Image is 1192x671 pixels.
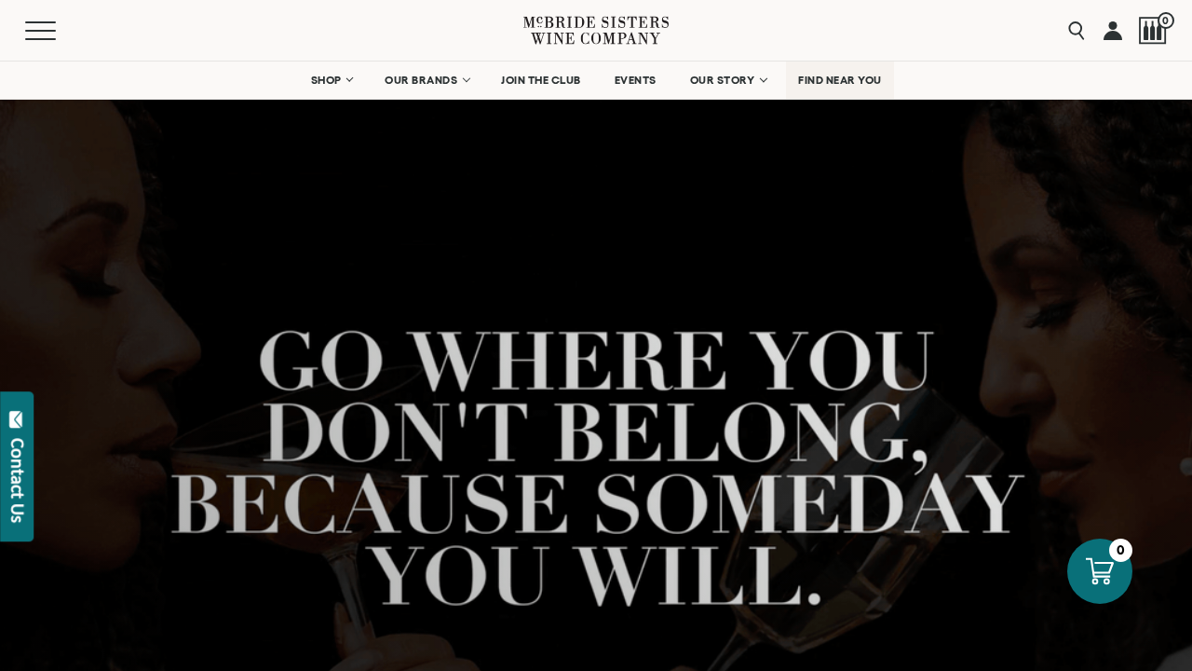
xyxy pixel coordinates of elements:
[786,62,894,99] a: FIND NEAR YOU
[298,62,363,99] a: SHOP
[25,21,92,40] button: Mobile Menu Trigger
[1109,539,1132,562] div: 0
[489,62,593,99] a: JOIN THE CLUB
[678,62,778,99] a: OUR STORY
[501,74,581,87] span: JOIN THE CLUB
[615,74,657,87] span: EVENTS
[385,74,457,87] span: OUR BRANDS
[8,438,27,523] div: Contact Us
[690,74,755,87] span: OUR STORY
[603,62,669,99] a: EVENTS
[310,74,342,87] span: SHOP
[798,74,882,87] span: FIND NEAR YOU
[372,62,480,99] a: OUR BRANDS
[1158,12,1174,29] span: 0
